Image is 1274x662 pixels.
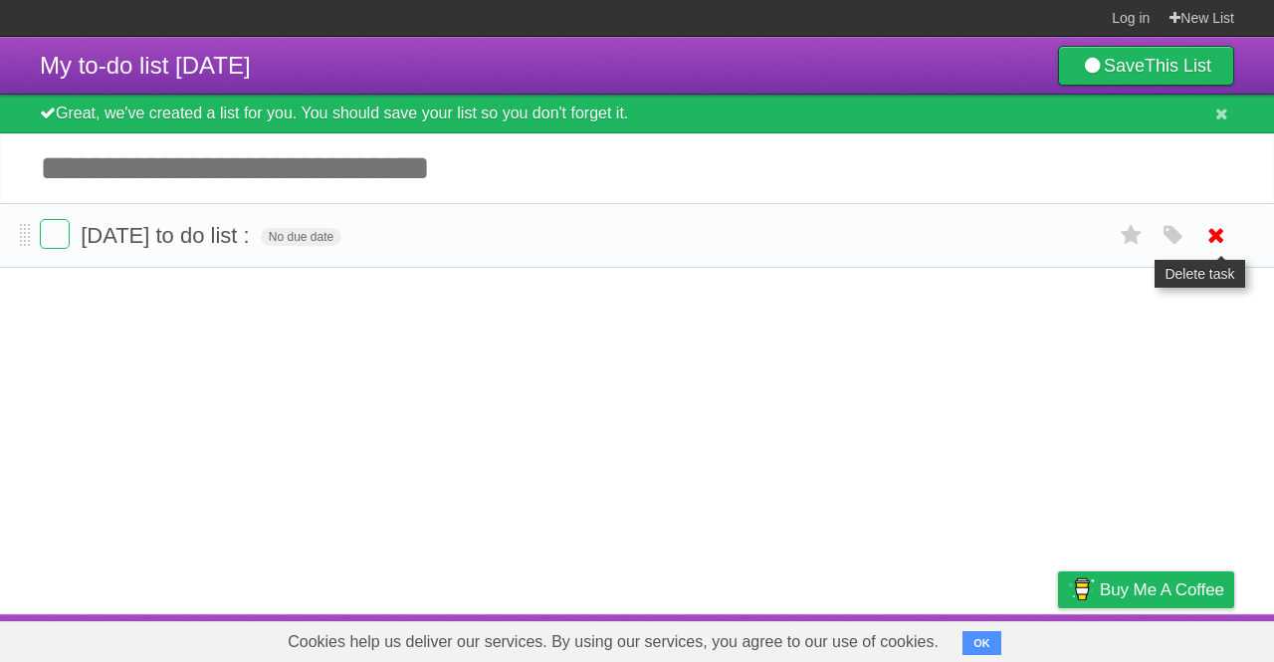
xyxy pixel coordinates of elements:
[261,228,341,246] span: No due date
[793,619,835,657] a: About
[1109,619,1234,657] a: Suggest a feature
[1100,572,1224,607] span: Buy me a coffee
[1145,56,1211,76] b: This List
[859,619,940,657] a: Developers
[962,631,1001,655] button: OK
[1068,572,1095,606] img: Buy me a coffee
[1058,46,1234,86] a: SaveThis List
[268,622,958,662] span: Cookies help us deliver our services. By using our services, you agree to our use of cookies.
[1113,219,1151,252] label: Star task
[964,619,1008,657] a: Terms
[81,223,255,248] span: [DATE] to do list :
[40,219,70,249] label: Done
[1058,571,1234,608] a: Buy me a coffee
[1032,619,1084,657] a: Privacy
[40,52,251,79] span: My to-do list [DATE]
